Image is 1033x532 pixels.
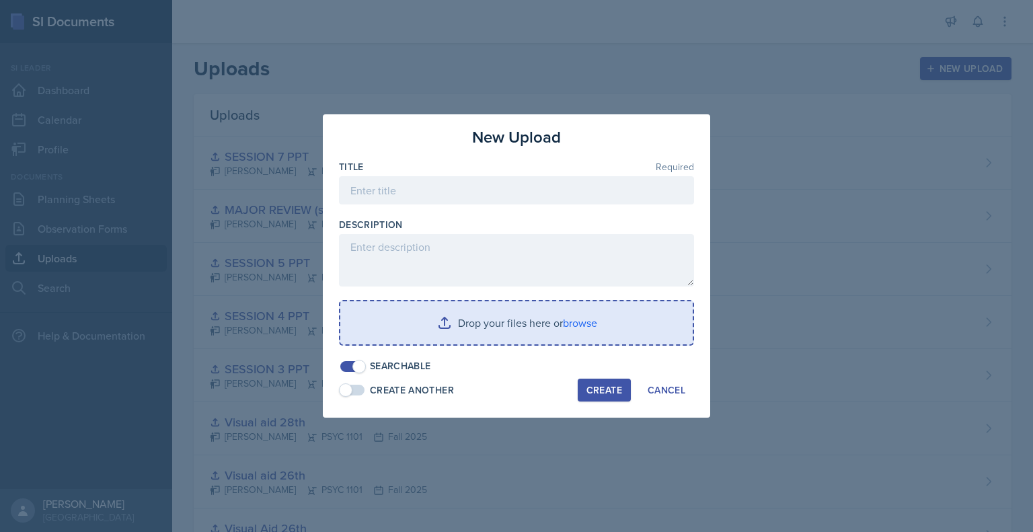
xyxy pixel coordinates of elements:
label: Title [339,160,364,174]
span: Required [656,162,694,172]
input: Enter title [339,176,694,204]
h3: New Upload [472,125,561,149]
div: Create Another [370,383,454,397]
div: Cancel [648,385,685,395]
div: Create [586,385,622,395]
button: Create [578,379,631,402]
button: Cancel [639,379,694,402]
label: Description [339,218,403,231]
div: Searchable [370,359,431,373]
